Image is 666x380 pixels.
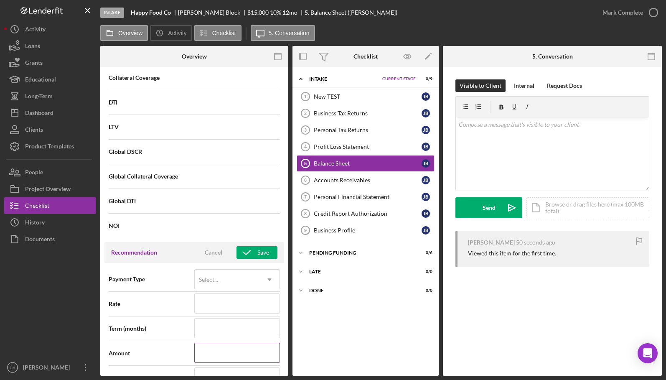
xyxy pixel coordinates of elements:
[109,222,119,230] span: NOI
[543,79,586,92] button: Request Docs
[4,359,96,376] button: CR[PERSON_NAME]
[422,193,430,201] div: J B
[4,121,96,138] button: Clients
[638,343,658,363] div: Open Intercom Messenger
[304,194,307,199] tspan: 7
[193,246,234,259] button: Cancel
[314,177,422,184] div: Accounts Receivables
[516,239,555,246] time: 2025-10-01 19:39
[4,138,96,155] button: Product Templates
[4,71,96,88] button: Educational
[422,143,430,151] div: J B
[382,77,416,82] span: Current Stage
[194,25,241,41] button: Checklist
[150,25,192,41] button: Activity
[4,105,96,121] a: Dashboard
[4,214,96,231] button: History
[4,181,96,197] button: Project Overview
[422,209,430,218] div: J B
[297,105,435,122] a: 2Business Tax ReturnsJB
[4,197,96,214] button: Checklist
[4,21,96,38] button: Activity
[25,164,43,183] div: People
[282,9,297,16] div: 12 mo
[305,9,397,16] div: 5. Balance Sheet ([PERSON_NAME])
[4,164,96,181] button: People
[514,79,534,92] div: Internal
[417,269,432,274] div: 0 / 0
[270,9,281,16] div: 10 %
[532,53,573,60] div: 5. Conversation
[109,324,194,333] span: Term (months)
[422,92,430,101] div: J B
[304,128,307,133] tspan: 3
[417,77,432,82] div: 0 / 9
[297,172,435,189] a: 6Accounts ReceivablesJB
[297,88,435,105] a: 1New TESTJB
[25,38,40,56] div: Loans
[199,276,218,283] div: Select...
[417,288,432,293] div: 0 / 0
[25,21,46,40] div: Activity
[178,9,247,16] div: [PERSON_NAME] Block
[417,250,432,255] div: 0 / 6
[455,197,522,218] button: Send
[25,54,43,73] div: Grants
[309,288,412,293] div: Done
[468,250,556,257] div: Viewed this item for the first time.
[25,138,74,157] div: Product Templates
[131,9,171,16] b: Happy Food Co
[297,205,435,222] a: 8Credit Report AuthorizationJB
[205,246,222,259] div: Cancel
[109,197,136,205] span: Global DTI
[314,227,422,234] div: Business Profile
[10,365,15,370] text: CR
[304,211,307,216] tspan: 8
[4,88,96,105] button: Long-Term
[297,189,435,205] a: 7Personal Financial StatementJB
[602,4,643,21] div: Mark Complete
[314,210,422,217] div: Credit Report Authorization
[297,122,435,138] a: 3Personal Tax ReturnsJB
[314,110,422,117] div: Business Tax Returns
[25,121,43,140] div: Clients
[304,111,307,116] tspan: 2
[422,176,430,184] div: J B
[100,25,148,41] button: Overview
[4,38,96,54] button: Loans
[25,181,71,199] div: Project Overview
[109,98,117,107] span: DTI
[304,228,307,233] tspan: 9
[4,54,96,71] button: Grants
[460,79,501,92] div: Visible to Client
[455,79,506,92] button: Visible to Client
[422,109,430,117] div: J B
[168,30,186,36] label: Activity
[309,77,378,82] div: Intake
[21,359,75,378] div: [PERSON_NAME]
[247,9,269,16] span: $15,000
[304,178,307,183] tspan: 6
[422,226,430,235] div: J B
[212,30,236,36] label: Checklist
[297,222,435,239] a: 9Business ProfileJB
[257,246,269,259] div: Save
[422,159,430,168] div: J B
[109,123,119,131] span: LTV
[269,30,310,36] label: 5. Conversation
[314,160,422,167] div: Balance Sheet
[510,79,539,92] button: Internal
[109,349,194,357] span: Amount
[251,25,315,41] button: 5. Conversation
[109,275,194,283] span: Payment Type
[236,246,277,259] button: Save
